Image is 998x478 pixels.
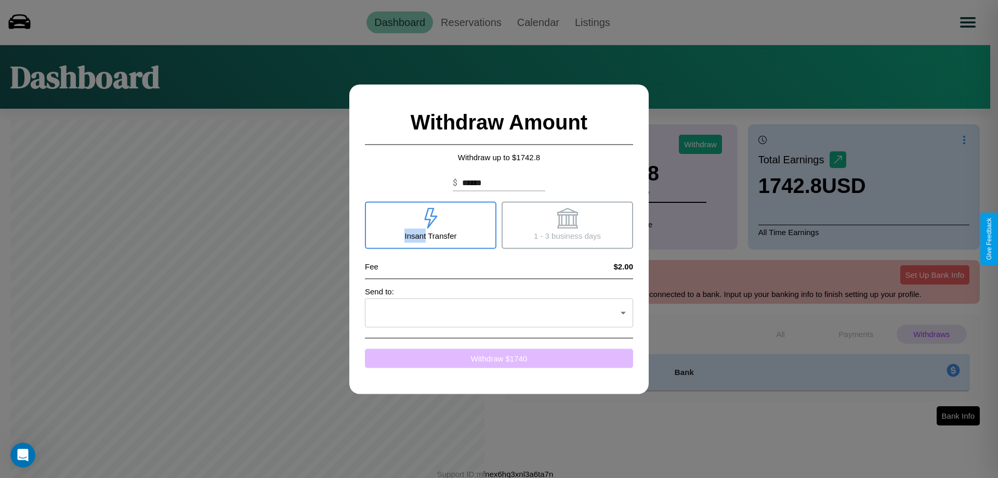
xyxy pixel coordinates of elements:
[613,262,633,270] h4: $2.00
[534,228,601,242] p: 1 - 3 business days
[365,259,378,273] p: Fee
[404,228,456,242] p: Insant Transfer
[365,150,633,164] p: Withdraw up to $ 1742.8
[365,100,633,145] h2: Withdraw Amount
[365,284,633,298] p: Send to:
[453,176,457,189] p: $
[365,348,633,368] button: Withdraw $1740
[986,218,993,260] div: Give Feedback
[10,443,35,468] iframe: Intercom live chat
